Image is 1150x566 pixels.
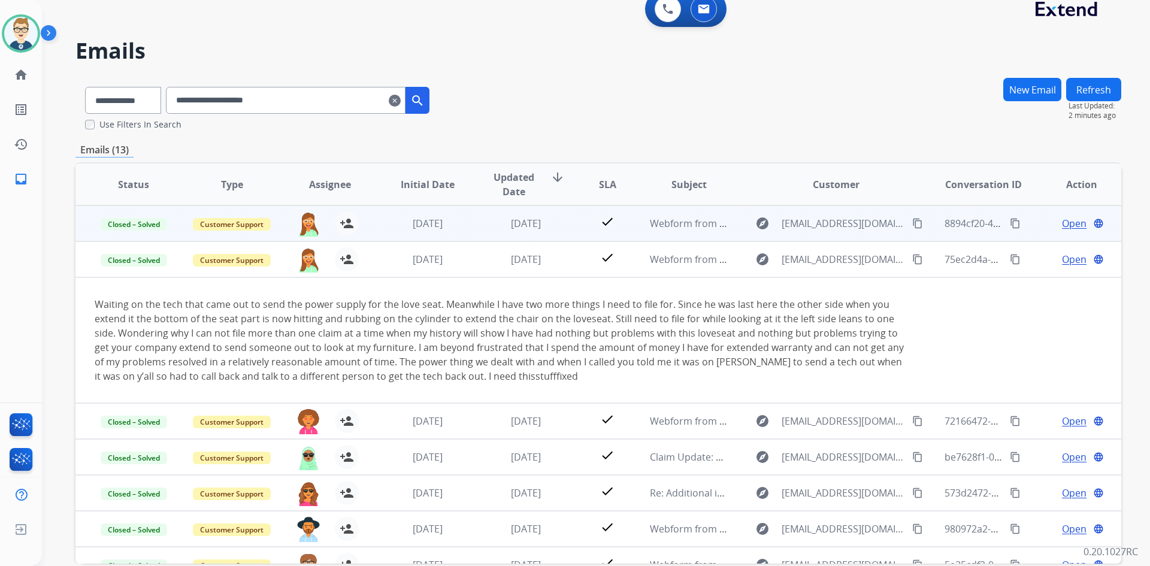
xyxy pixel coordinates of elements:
[1010,523,1021,534] mat-icon: content_copy
[1093,488,1104,498] mat-icon: language
[671,177,707,192] span: Subject
[1010,488,1021,498] mat-icon: content_copy
[340,522,354,536] mat-icon: person_add
[1062,486,1087,500] span: Open
[600,412,615,426] mat-icon: check
[1093,218,1104,229] mat-icon: language
[413,253,443,266] span: [DATE]
[401,177,455,192] span: Initial Date
[511,450,541,464] span: [DATE]
[296,517,320,542] img: agent-avatar
[340,414,354,428] mat-icon: person_add
[650,253,921,266] span: Webform from [EMAIL_ADDRESS][DOMAIN_NAME] on [DATE]
[4,17,38,50] img: avatar
[1023,164,1121,205] th: Action
[912,523,923,534] mat-icon: content_copy
[1069,111,1121,120] span: 2 minutes ago
[945,217,1122,230] span: 8894cf20-4a6e-4664-a335-45c2f5c63981
[118,177,149,192] span: Status
[193,218,271,231] span: Customer Support
[912,488,923,498] mat-icon: content_copy
[782,414,905,428] span: [EMAIL_ADDRESS][DOMAIN_NAME]
[296,247,320,273] img: agent-avatar
[945,450,1121,464] span: be7628f1-0092-44d7-ba46-f9e51fafa031
[296,481,320,506] img: agent-avatar
[600,250,615,265] mat-icon: check
[1062,522,1087,536] span: Open
[101,523,167,536] span: Closed – Solved
[755,522,770,536] mat-icon: explore
[600,448,615,462] mat-icon: check
[340,450,354,464] mat-icon: person_add
[782,486,905,500] span: [EMAIL_ADDRESS][DOMAIN_NAME]
[413,486,443,500] span: [DATE]
[1062,414,1087,428] span: Open
[945,522,1126,535] span: 980972a2-d76d-4c3c-adb5-fcc3e5c63046
[101,416,167,428] span: Closed – Solved
[1003,78,1061,101] button: New Email
[511,217,541,230] span: [DATE]
[650,486,768,500] span: Re: Additional information
[650,450,825,464] span: Claim Update: Parts ordered for repair
[550,170,565,184] mat-icon: arrow_downward
[413,450,443,464] span: [DATE]
[193,452,271,464] span: Customer Support
[755,486,770,500] mat-icon: explore
[340,486,354,500] mat-icon: person_add
[511,486,541,500] span: [DATE]
[912,452,923,462] mat-icon: content_copy
[599,177,616,192] span: SLA
[755,216,770,231] mat-icon: explore
[945,486,1127,500] span: 573d2472-01c5-4c00-8425-b8878f3ea96e
[600,520,615,534] mat-icon: check
[912,254,923,265] mat-icon: content_copy
[600,214,615,229] mat-icon: check
[1010,218,1021,229] mat-icon: content_copy
[1093,254,1104,265] mat-icon: language
[309,177,351,192] span: Assignee
[782,450,905,464] span: [EMAIL_ADDRESS][DOMAIN_NAME]
[755,414,770,428] mat-icon: explore
[1062,252,1087,267] span: Open
[1010,452,1021,462] mat-icon: content_copy
[101,452,167,464] span: Closed – Solved
[782,216,905,231] span: [EMAIL_ADDRESS][DOMAIN_NAME]
[75,143,134,158] p: Emails (13)
[193,523,271,536] span: Customer Support
[413,414,443,428] span: [DATE]
[296,409,320,434] img: agent-avatar
[782,522,905,536] span: [EMAIL_ADDRESS][DOMAIN_NAME]
[511,253,541,266] span: [DATE]
[413,522,443,535] span: [DATE]
[95,297,906,383] div: Waiting on the tech that came out to send the power supply for the love seat. Meanwhile I have tw...
[193,488,271,500] span: Customer Support
[221,177,243,192] span: Type
[511,414,541,428] span: [DATE]
[511,522,541,535] span: [DATE]
[945,253,1123,266] span: 75ec2d4a-7139-4f55-9610-9d0e1cfc9c69
[813,177,860,192] span: Customer
[945,177,1022,192] span: Conversation ID
[389,93,401,108] mat-icon: clear
[650,217,921,230] span: Webform from [EMAIL_ADDRESS][DOMAIN_NAME] on [DATE]
[296,445,320,470] img: agent-avatar
[1010,416,1021,426] mat-icon: content_copy
[755,450,770,464] mat-icon: explore
[193,416,271,428] span: Customer Support
[193,254,271,267] span: Customer Support
[1066,78,1121,101] button: Refresh
[1093,523,1104,534] mat-icon: language
[650,522,921,535] span: Webform from [EMAIL_ADDRESS][DOMAIN_NAME] on [DATE]
[75,39,1121,63] h2: Emails
[340,216,354,231] mat-icon: person_add
[1062,450,1087,464] span: Open
[1069,101,1121,111] span: Last Updated:
[1062,216,1087,231] span: Open
[912,416,923,426] mat-icon: content_copy
[101,218,167,231] span: Closed – Solved
[782,252,905,267] span: [EMAIL_ADDRESS][DOMAIN_NAME]
[755,252,770,267] mat-icon: explore
[14,102,28,117] mat-icon: list_alt
[1084,544,1138,559] p: 0.20.1027RC
[101,488,167,500] span: Closed – Solved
